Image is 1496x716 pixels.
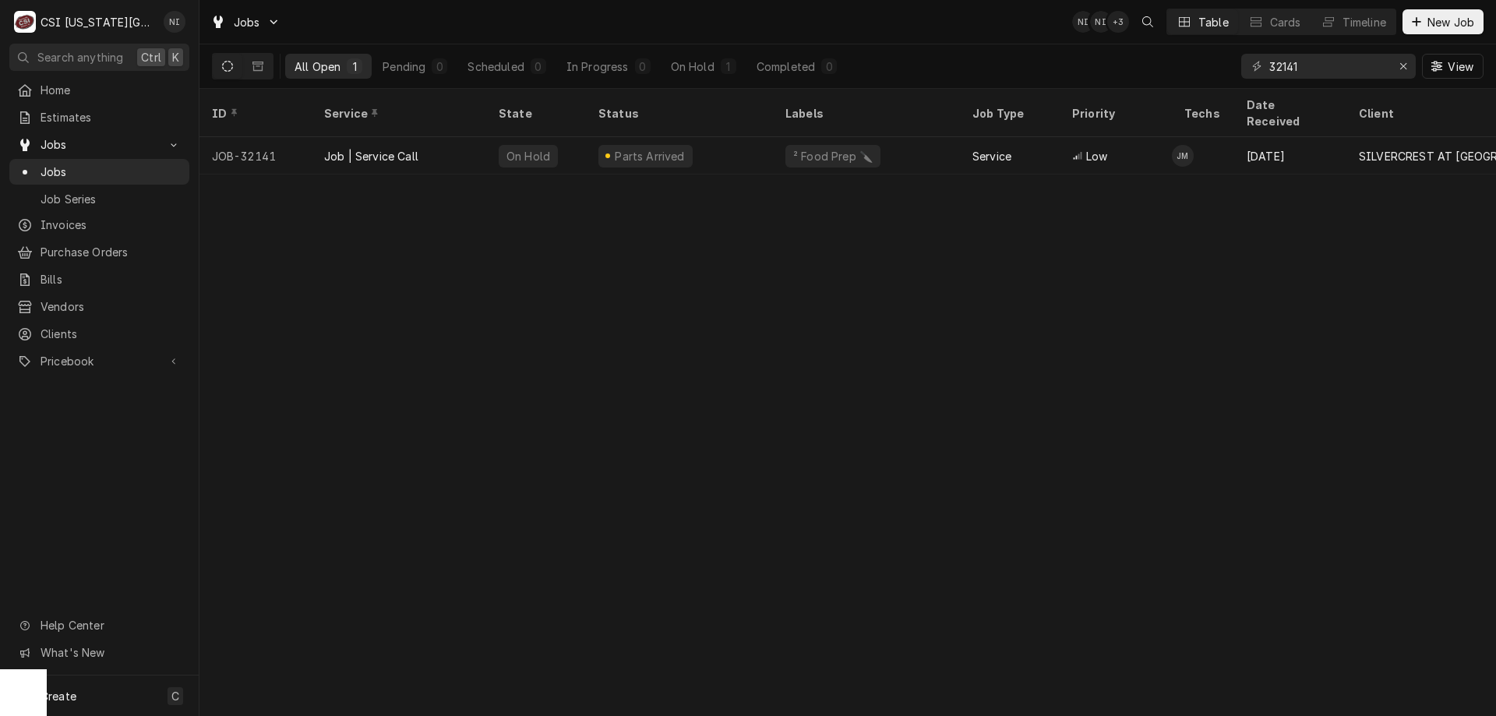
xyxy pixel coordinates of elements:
[204,9,287,35] a: Go to Jobs
[41,690,76,703] span: Create
[1135,9,1160,34] button: Open search
[41,644,180,661] span: What's New
[141,49,161,65] span: Ctrl
[164,11,185,33] div: Nate Ingram's Avatar
[1424,14,1477,30] span: New Job
[435,58,444,75] div: 0
[41,244,182,260] span: Purchase Orders
[505,148,552,164] div: On Hold
[1270,14,1301,30] div: Cards
[671,58,714,75] div: On Hold
[172,49,179,65] span: K
[171,688,179,704] span: C
[1402,9,1484,34] button: New Job
[1343,14,1386,30] div: Timeline
[9,239,189,265] a: Purchase Orders
[9,44,189,71] button: Search anythingCtrlK
[1198,14,1229,30] div: Table
[41,14,155,30] div: CSI [US_STATE][GEOGRAPHIC_DATA]
[350,58,359,75] div: 1
[724,58,733,75] div: 1
[9,159,189,185] a: Jobs
[324,148,418,164] div: Job | Service Call
[41,617,180,633] span: Help Center
[9,612,189,638] a: Go to Help Center
[792,148,874,164] div: ² Food Prep 🔪
[9,186,189,212] a: Job Series
[9,321,189,347] a: Clients
[1107,11,1129,33] div: + 3
[1391,54,1416,79] button: Erase input
[199,137,312,175] div: JOB-32141
[1269,54,1386,79] input: Keyword search
[1072,11,1094,33] div: Nate Ingram's Avatar
[41,298,182,315] span: Vendors
[41,217,182,233] span: Invoices
[14,11,36,33] div: C
[499,105,573,122] div: State
[1422,54,1484,79] button: View
[1172,145,1194,167] div: JM
[824,58,834,75] div: 0
[613,148,686,164] div: Parts Arrived
[41,353,158,369] span: Pricebook
[9,266,189,292] a: Bills
[324,105,471,122] div: Service
[785,105,947,122] div: Labels
[598,105,757,122] div: Status
[757,58,815,75] div: Completed
[14,11,36,33] div: CSI Kansas City's Avatar
[9,348,189,374] a: Go to Pricebook
[9,212,189,238] a: Invoices
[9,104,189,130] a: Estimates
[41,164,182,180] span: Jobs
[1090,11,1112,33] div: Nate Ingram's Avatar
[383,58,425,75] div: Pending
[164,11,185,33] div: NI
[234,14,260,30] span: Jobs
[467,58,524,75] div: Scheduled
[9,132,189,157] a: Go to Jobs
[566,58,629,75] div: In Progress
[1072,11,1094,33] div: NI
[9,294,189,319] a: Vendors
[1247,97,1331,129] div: Date Received
[972,105,1047,122] div: Job Type
[41,271,182,287] span: Bills
[1445,58,1477,75] span: View
[1234,137,1346,175] div: [DATE]
[41,136,158,153] span: Jobs
[212,105,296,122] div: ID
[41,109,182,125] span: Estimates
[534,58,543,75] div: 0
[9,77,189,103] a: Home
[1086,148,1107,164] span: Low
[1072,105,1156,122] div: Priority
[41,326,182,342] span: Clients
[972,148,1011,164] div: Service
[41,191,182,207] span: Job Series
[37,49,123,65] span: Search anything
[1184,105,1222,122] div: Techs
[9,640,189,665] a: Go to What's New
[41,82,182,98] span: Home
[638,58,647,75] div: 0
[1172,145,1194,167] div: Joshua Marshall's Avatar
[295,58,340,75] div: All Open
[1090,11,1112,33] div: NI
